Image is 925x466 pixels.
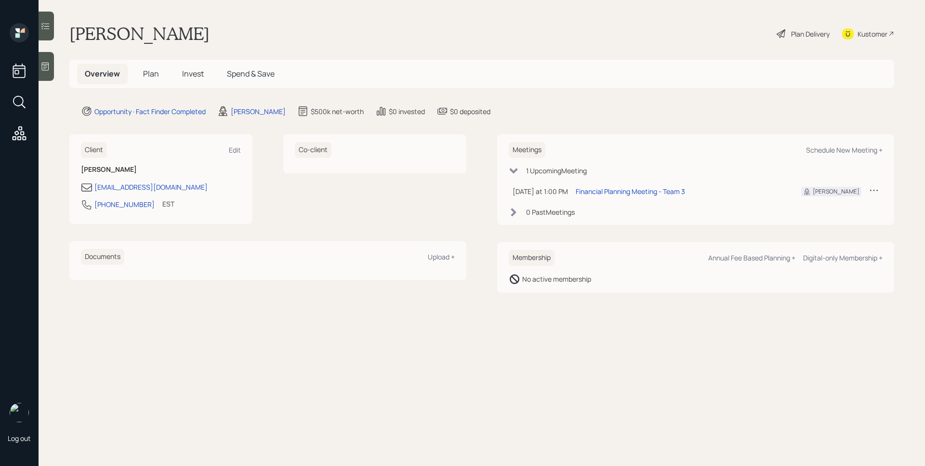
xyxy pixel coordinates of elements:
div: No active membership [522,274,591,284]
h6: Documents [81,249,124,265]
div: 1 Upcoming Meeting [526,166,587,176]
div: Upload + [428,252,455,261]
span: Invest [182,68,204,79]
div: $0 invested [389,106,425,116]
h6: [PERSON_NAME] [81,166,241,174]
div: Annual Fee Based Planning + [708,253,795,262]
div: [DATE] at 1:00 PM [513,186,568,196]
div: Digital-only Membership + [803,253,883,262]
div: [PERSON_NAME] [231,106,286,116]
div: Opportunity · Fact Finder Completed [94,106,206,116]
div: Schedule New Meeting + [806,145,883,155]
span: Overview [85,68,120,79]
div: Edit [229,145,241,155]
img: james-distasi-headshot.png [10,403,29,422]
h1: [PERSON_NAME] [69,23,210,44]
div: [PERSON_NAME] [813,187,859,196]
div: Log out [8,434,31,443]
span: Spend & Save [227,68,275,79]
div: 0 Past Meeting s [526,207,575,217]
div: $0 deposited [450,106,490,116]
div: [PHONE_NUMBER] [94,199,155,209]
div: Kustomer [858,29,887,39]
div: EST [162,199,174,209]
span: Plan [143,68,159,79]
div: Financial Planning Meeting - Team 3 [576,186,685,196]
h6: Client [81,142,107,158]
div: $500k net-worth [311,106,364,116]
div: Plan Delivery [791,29,830,39]
h6: Meetings [509,142,545,158]
h6: Co-client [295,142,331,158]
h6: Membership [509,250,555,266]
div: [EMAIL_ADDRESS][DOMAIN_NAME] [94,182,208,192]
